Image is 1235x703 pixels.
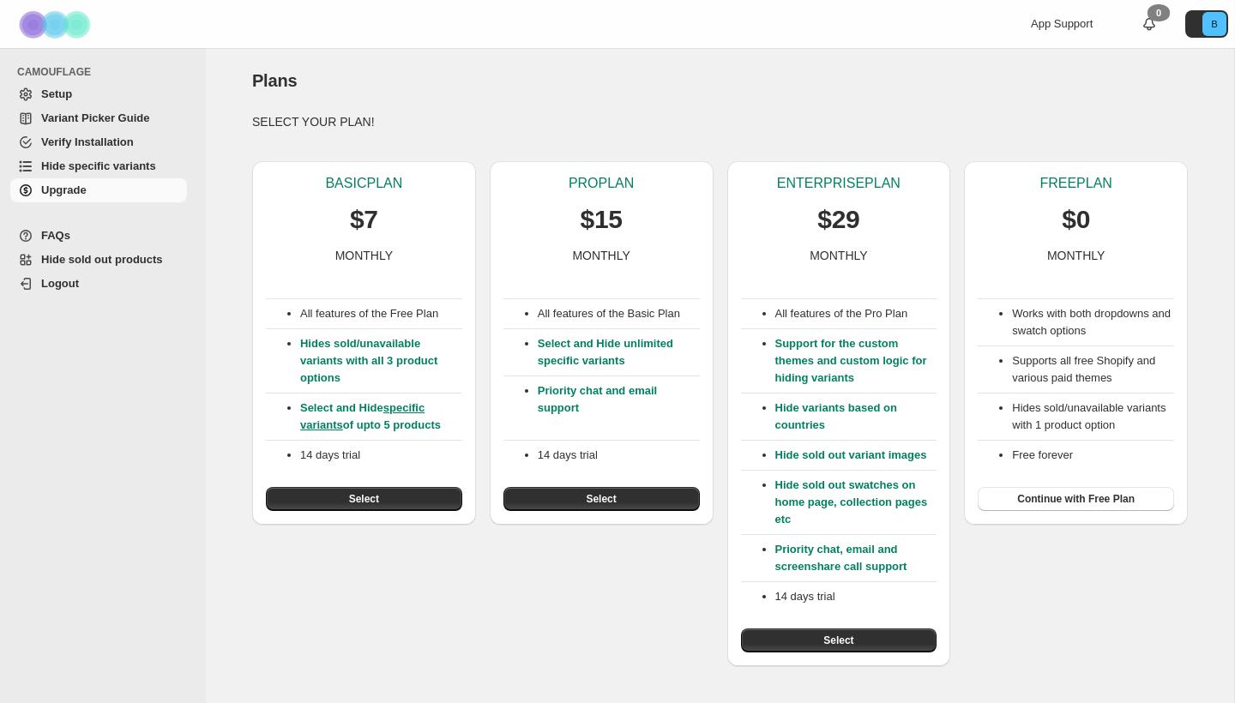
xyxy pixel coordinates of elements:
[41,183,87,196] span: Upgrade
[41,135,134,148] span: Verify Installation
[775,400,937,434] p: Hide variants based on countries
[10,130,187,154] a: Verify Installation
[325,175,402,192] p: BASIC PLAN
[1031,17,1093,30] span: App Support
[252,71,297,90] span: Plans
[1062,202,1090,237] p: $0
[569,175,634,192] p: PRO PLAN
[775,305,937,322] p: All features of the Pro Plan
[1202,12,1226,36] span: Avatar with initials B
[538,335,700,370] p: Select and Hide unlimited specific variants
[349,492,379,506] span: Select
[300,447,462,464] p: 14 days trial
[1012,400,1174,434] li: Hides sold/unavailable variants with 1 product option
[10,178,187,202] a: Upgrade
[300,305,462,322] p: All features of the Free Plan
[817,202,859,237] p: $29
[300,335,462,387] p: Hides sold/unavailable variants with all 3 product options
[777,175,901,192] p: ENTERPRISE PLAN
[1039,175,1111,192] p: FREE PLAN
[1012,352,1174,387] li: Supports all free Shopify and various paid themes
[10,272,187,296] a: Logout
[300,400,462,434] p: Select and Hide of upto 5 products
[335,247,393,264] p: MONTHLY
[775,588,937,605] p: 14 days trial
[978,487,1174,511] button: Continue with Free Plan
[581,202,623,237] p: $15
[572,247,630,264] p: MONTHLY
[10,248,187,272] a: Hide sold out products
[1185,10,1228,38] button: Avatar with initials B
[350,202,378,237] p: $7
[503,487,700,511] button: Select
[252,113,1188,130] p: SELECT YOUR PLAN!
[810,247,867,264] p: MONTHLY
[10,82,187,106] a: Setup
[10,224,187,248] a: FAQs
[538,382,700,434] p: Priority chat and email support
[10,154,187,178] a: Hide specific variants
[1148,4,1170,21] div: 0
[1017,492,1135,506] span: Continue with Free Plan
[775,447,937,464] p: Hide sold out variant images
[1047,247,1105,264] p: MONTHLY
[775,335,937,387] p: Support for the custom themes and custom logic for hiding variants
[586,492,616,506] span: Select
[41,277,79,290] span: Logout
[1012,447,1174,464] li: Free forever
[17,65,194,79] span: CAMOUFLAGE
[538,305,700,322] p: All features of the Basic Plan
[14,1,99,48] img: Camouflage
[741,628,937,652] button: Select
[41,87,72,100] span: Setup
[1141,15,1158,33] a: 0
[41,229,70,242] span: FAQs
[1012,305,1174,339] li: Works with both dropdowns and swatch options
[41,159,156,172] span: Hide specific variants
[266,487,462,511] button: Select
[775,541,937,575] p: Priority chat, email and screenshare call support
[41,253,163,266] span: Hide sold out products
[10,106,187,130] a: Variant Picker Guide
[823,634,853,647] span: Select
[41,111,149,124] span: Variant Picker Guide
[1211,19,1217,29] text: B
[538,447,700,464] p: 14 days trial
[775,477,937,528] p: Hide sold out swatches on home page, collection pages etc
